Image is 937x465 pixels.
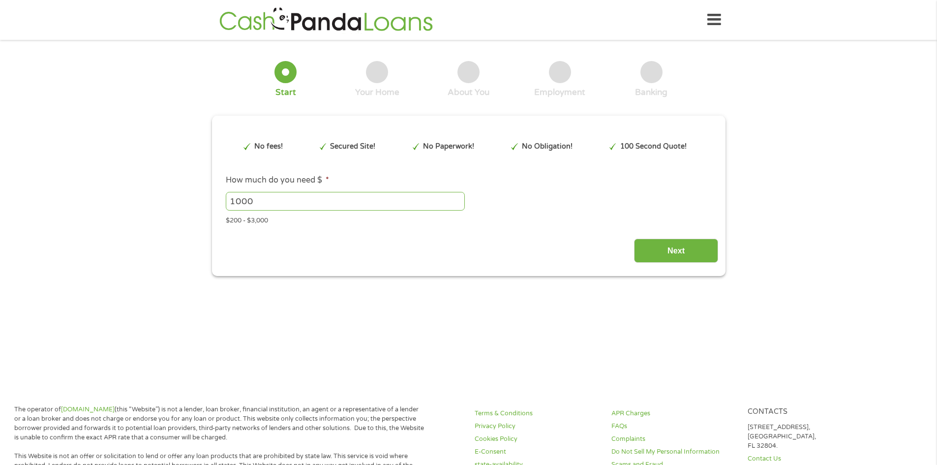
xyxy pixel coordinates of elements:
[522,141,573,152] p: No Obligation!
[475,422,600,431] a: Privacy Policy
[226,213,711,226] div: $200 - $3,000
[635,87,667,98] div: Banking
[355,87,399,98] div: Your Home
[330,141,375,152] p: Secured Site!
[611,422,736,431] a: FAQs
[61,405,115,413] a: [DOMAIN_NAME]
[254,141,283,152] p: No fees!
[275,87,296,98] div: Start
[448,87,489,98] div: About You
[748,423,873,451] p: [STREET_ADDRESS], [GEOGRAPHIC_DATA], FL 32804.
[226,175,329,186] label: How much do you need $
[611,409,736,418] a: APR Charges
[14,405,424,442] p: The operator of (this “Website”) is not a lender, loan broker, financial institution, an agent or...
[748,407,873,417] h4: Contacts
[475,409,600,418] a: Terms & Conditions
[423,141,474,152] p: No Paperwork!
[611,434,736,444] a: Complaints
[216,6,436,34] img: GetLoanNow Logo
[620,141,687,152] p: 100 Second Quote!
[475,447,600,457] a: E-Consent
[634,239,718,263] input: Next
[611,447,736,457] a: Do Not Sell My Personal Information
[534,87,585,98] div: Employment
[475,434,600,444] a: Cookies Policy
